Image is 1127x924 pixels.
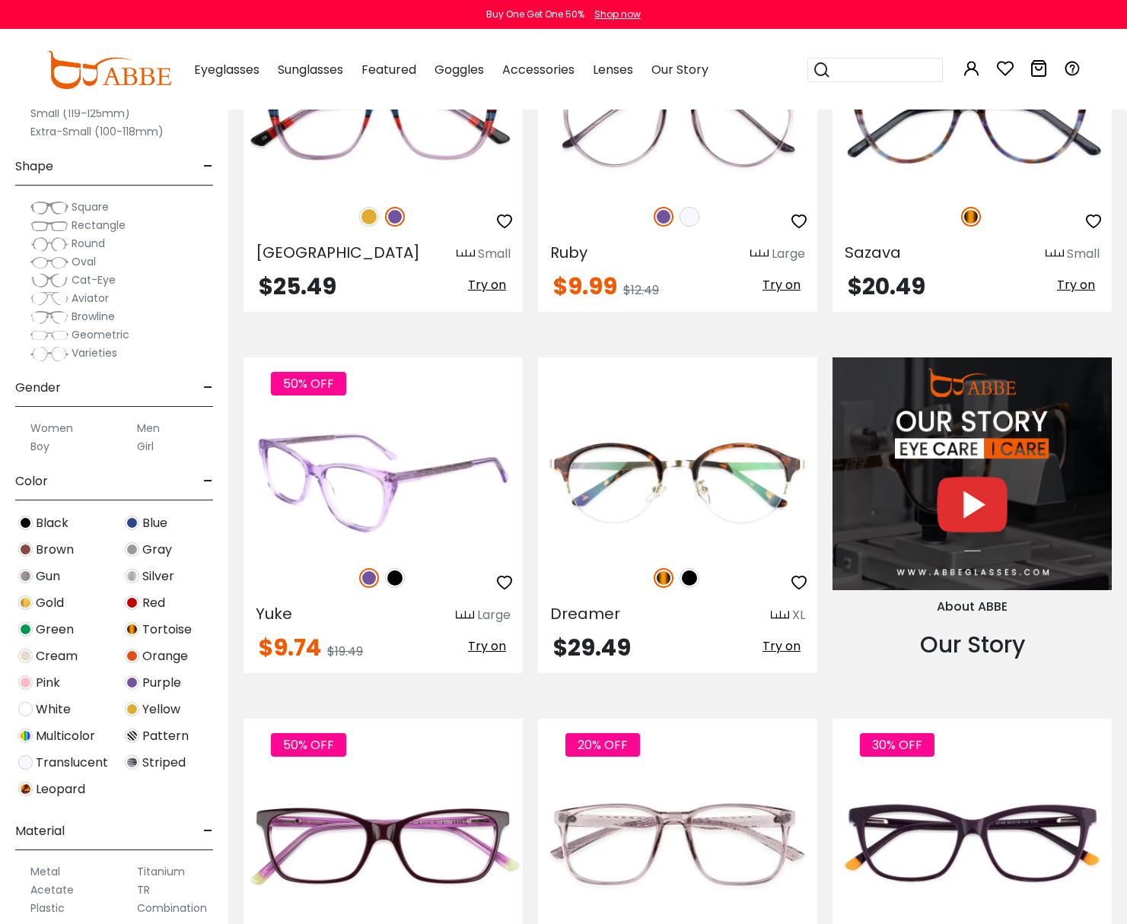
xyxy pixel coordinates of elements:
[30,899,65,917] label: Plastic
[553,270,617,303] span: $9.99
[142,594,165,612] span: Red
[845,242,901,263] span: Sazava
[271,733,346,757] span: 50% OFF
[30,255,68,270] img: Oval.png
[137,437,154,456] label: Girl
[15,463,48,500] span: Color
[463,275,511,295] button: Try on
[750,249,769,260] img: size ruler
[244,773,523,913] img: Purple RingGold - Acetate ,Universal Bridge Fit
[833,598,1112,616] div: About ABBE
[72,199,109,214] span: Square
[30,437,49,456] label: Boy
[244,50,523,190] img: Purple Prague - Acetate ,Universal Bridge Fit
[203,148,213,185] span: -
[36,594,64,612] span: Gold
[30,291,68,306] img: Aviator.png
[654,568,673,588] img: Tortoise
[758,275,805,295] button: Try on
[125,729,139,743] img: Pattern
[125,755,139,770] img: Striped
[125,542,139,557] img: Gray
[435,61,484,78] span: Goggles
[30,237,68,252] img: Round.png
[142,674,181,692] span: Purple
[72,309,115,324] span: Browline
[137,881,150,899] label: TR
[361,61,416,78] span: Featured
[30,273,68,288] img: Cat-Eye.png
[142,727,189,745] span: Pattern
[538,412,817,552] a: Tortoise Dreamer - Metal ,Adjust Nose Pads
[36,674,60,692] span: Pink
[142,541,172,559] span: Gray
[327,643,363,660] span: $19.49
[259,270,336,303] span: $25.49
[762,637,801,655] span: Try on
[125,516,139,530] img: Blue
[593,61,633,78] span: Lenses
[477,606,511,624] div: Large
[502,61,575,78] span: Accessories
[18,569,33,583] img: Gun
[256,242,420,263] span: [GEOGRAPHIC_DATA]
[771,610,789,621] img: size ruler
[72,345,117,360] span: Varieties
[142,567,174,586] span: Silver
[18,516,33,530] img: Black
[772,245,805,263] div: Large
[478,245,511,263] div: Small
[385,207,405,227] img: Purple
[961,207,981,227] img: Tortoise
[456,610,474,621] img: size ruler
[18,702,33,716] img: White
[142,647,188,665] span: Orange
[359,568,379,588] img: Purple
[762,276,801,294] span: Try on
[468,276,506,294] span: Try on
[125,622,139,637] img: Tortoise
[125,569,139,583] img: Silver
[30,862,60,881] label: Metal
[833,50,1112,190] img: Tortoise Sazava - Acetate ,Universal Bridge Fit
[1046,249,1064,260] img: size ruler
[36,647,78,665] span: Cream
[125,702,139,716] img: Yellow
[36,541,74,559] span: Brown
[125,649,139,663] img: Orange
[18,649,33,663] img: Cream
[860,733,934,757] span: 30% OFF
[565,733,640,757] span: 20% OFF
[142,700,180,719] span: Yellow
[463,637,511,656] button: Try on
[36,567,60,586] span: Gun
[18,782,33,796] img: Leopard
[137,899,207,917] label: Combination
[18,595,33,610] img: Gold
[194,61,259,78] span: Eyeglasses
[654,207,673,227] img: Purple
[137,419,160,437] label: Men
[36,780,85,799] span: Leopard
[468,637,506,655] span: Try on
[848,270,925,303] span: $20.49
[271,372,346,395] span: 50% OFF
[244,412,523,552] img: Purple Yuke - Acetate ,Universal Bridge Fit
[36,621,74,639] span: Green
[623,281,659,299] span: $12.49
[550,603,620,624] span: Dreamer
[1057,276,1095,294] span: Try on
[36,700,71,719] span: White
[833,773,1112,913] img: Purple Estonia - Acetate ,Universal Bridge Fit
[30,200,68,215] img: Square.png
[758,637,805,656] button: Try on
[538,773,817,913] img: Purple Machel - TR ,Universal Bridge Fit
[203,813,213,849] span: -
[587,8,641,21] a: Shop now
[142,514,167,532] span: Blue
[18,729,33,743] img: Multicolor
